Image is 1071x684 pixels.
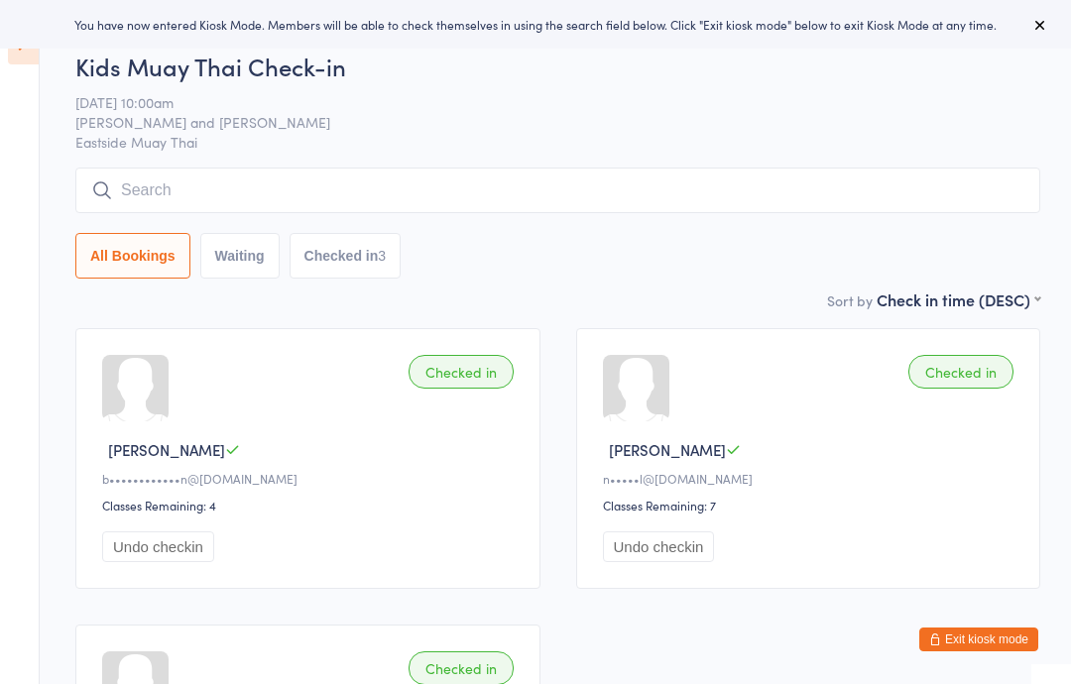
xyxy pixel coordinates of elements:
span: [PERSON_NAME] [108,439,225,460]
button: Waiting [200,233,280,279]
span: Eastside Muay Thai [75,132,1040,152]
div: Classes Remaining: 4 [102,497,520,513]
span: [PERSON_NAME] [609,439,726,460]
span: [DATE] 10:00am [75,92,1010,112]
div: 3 [378,248,386,264]
button: Undo checkin [102,531,214,562]
button: Exit kiosk mode [919,627,1038,651]
div: b•••••••••••• [102,470,520,487]
div: You have now entered Kiosk Mode. Members will be able to check themselves in using the search fie... [32,16,1039,33]
h2: Kids Muay Thai Check-in [75,50,1040,82]
label: Sort by [827,290,873,310]
span: [PERSON_NAME] and [PERSON_NAME] [75,112,1010,132]
div: Check in time (DESC) [877,288,1040,310]
div: Checked in [908,355,1013,389]
div: Classes Remaining: 7 [603,497,1020,513]
button: Undo checkin [603,531,715,562]
input: Search [75,168,1040,213]
div: Checked in [409,355,514,389]
button: Checked in3 [290,233,402,279]
div: n••••• [603,470,1020,487]
button: All Bookings [75,233,190,279]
